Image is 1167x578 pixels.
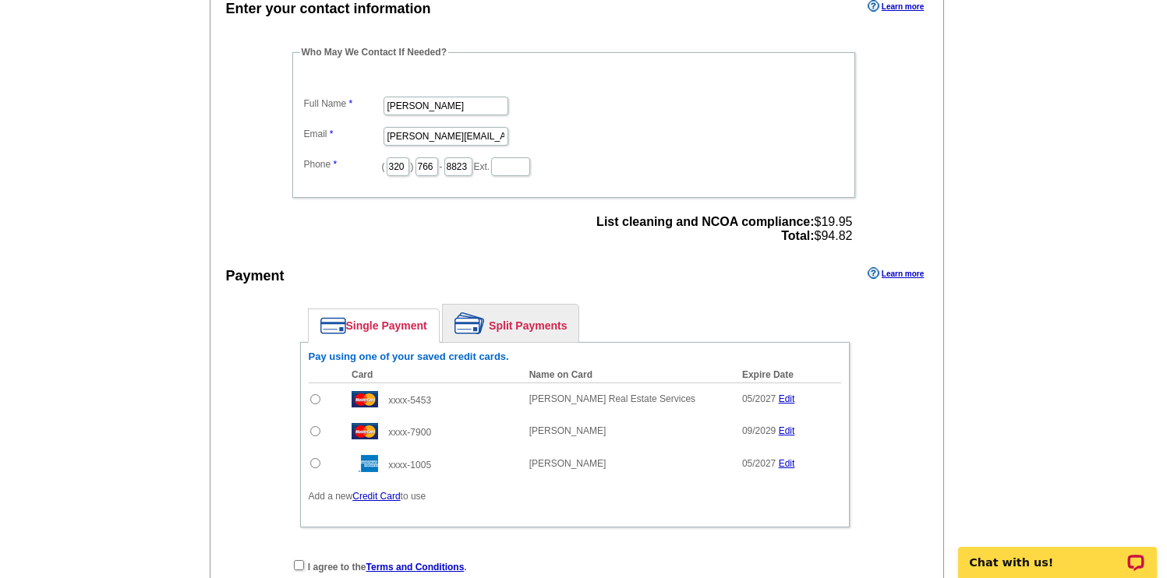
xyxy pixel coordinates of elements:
[308,562,467,573] strong: I agree to the .
[300,45,448,59] legend: Who May We Contact If Needed?
[309,489,841,503] p: Add a new to use
[779,425,795,436] a: Edit
[304,97,382,111] label: Full Name
[300,153,847,178] dd: ( ) - Ext.
[309,351,841,363] h6: Pay using one of your saved credit cards.
[454,312,485,334] img: split-payment.png
[320,317,346,334] img: single-payment.png
[352,423,378,439] img: mast.gif
[742,458,776,469] span: 05/2027
[529,425,606,436] span: [PERSON_NAME]
[226,266,285,287] div: Payment
[352,391,378,407] img: mast.gif
[596,215,852,243] span: $19.95 $94.82
[366,562,465,573] a: Terms and Conditions
[779,458,795,469] a: Edit
[352,491,400,502] a: Credit Card
[352,455,378,472] img: amex.gif
[781,229,814,242] strong: Total:
[734,367,841,383] th: Expire Date
[344,367,522,383] th: Card
[596,215,814,228] strong: List cleaning and NCOA compliance:
[529,458,606,469] span: [PERSON_NAME]
[304,127,382,141] label: Email
[443,305,578,342] a: Split Payments
[388,395,431,406] span: xxxx-5453
[742,425,776,436] span: 09/2029
[304,157,382,171] label: Phone
[948,529,1167,578] iframe: LiveChat chat widget
[309,309,439,342] a: Single Payment
[529,393,695,404] span: [PERSON_NAME] Real Estate Services
[742,393,776,404] span: 05/2027
[868,267,924,280] a: Learn more
[388,460,431,471] span: xxxx-1005
[522,367,734,383] th: Name on Card
[779,393,795,404] a: Edit
[388,427,431,438] span: xxxx-7900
